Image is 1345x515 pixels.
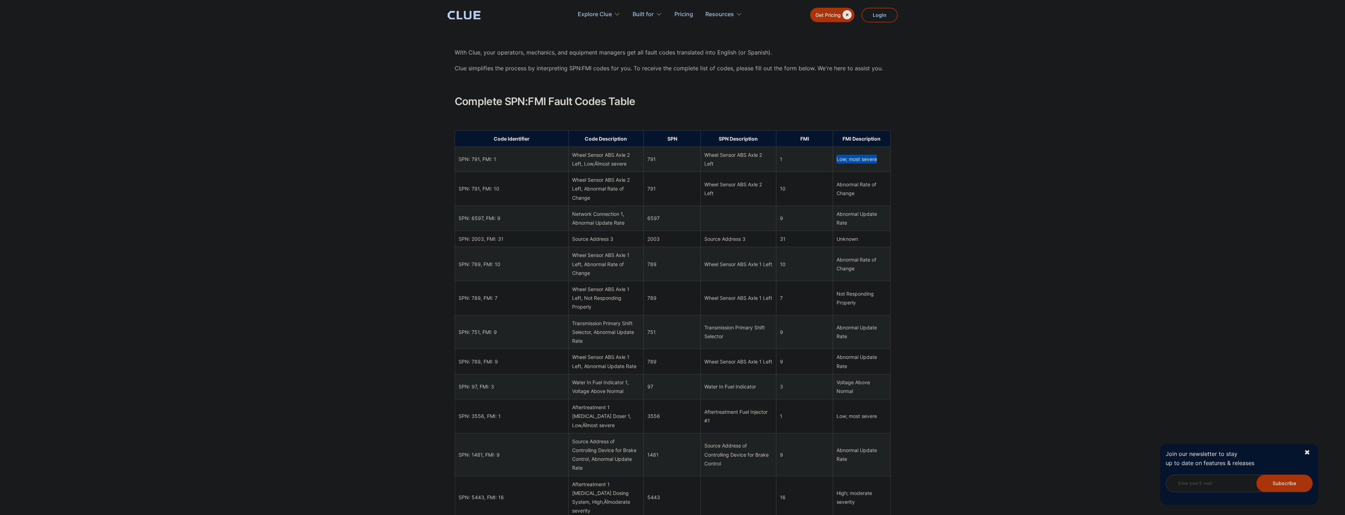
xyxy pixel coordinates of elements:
td: 3 [776,374,833,399]
div: Get Pricing [815,11,841,19]
td: SPN: 789, FMI: 7 [455,281,568,315]
a: Login [862,8,898,22]
p: ‍ [455,32,891,41]
div: Abnormal Update Rate [837,323,886,341]
div: Wheel Sensor ABS Axle 1 Left [704,357,773,366]
td: 9 [776,349,833,374]
a: Pricing [674,4,693,26]
div: Wheel Sensor ABS Axle 1 Left, Abnormal Update Rate [572,353,640,370]
input: Subscribe [1256,475,1313,492]
td: SPN: 791, FMI: 10 [455,172,568,206]
td: 1 [776,399,833,433]
td: 1 [776,147,833,172]
div: Aftertreatment 1 [MEDICAL_DATA] Doser 1, Low‚Äîmost severe [572,403,640,430]
td: SPN: 1481, FMI: 9 [455,433,568,476]
div: Wheel Sensor ABS Axle 2 Left, Low‚Äîmost severe [572,150,640,168]
td: SPN: 6597, FMI: 9 [455,206,568,231]
div: Resources [705,4,734,26]
p: Join our newsletter to stay up to date on features & releases [1166,450,1298,467]
td: SPN: 789, FMI: 10 [455,247,568,281]
div: Wheel Sensor ABS Axle 1 Left, Abnormal Rate of Change [572,251,640,277]
td: 6597 [644,206,701,231]
td: SPN: 3556, FMI: 1 [455,399,568,433]
div: Wheel Sensor ABS Axle 2 Left [704,150,773,168]
th: FMI [776,130,833,147]
div: Network Connection 1, Abnormal Update Rate [572,210,640,227]
div: Abnormal Update Rate [837,353,886,370]
div: Abnormal Update Rate [837,446,886,463]
td: 9 [776,206,833,231]
div: Wheel Sensor ABS Axle 2 Left [704,180,773,198]
td: 10 [776,172,833,206]
div: Wheel Sensor ABS Axle 1 Left [704,260,773,269]
div: Wheel Sensor ABS Axle 2 Left, Abnormal Rate of Change [572,175,640,202]
form: Newsletter [1166,475,1313,499]
th: Code Identifier [455,130,568,147]
input: Enter your E-mail [1166,475,1313,492]
div:  [841,11,852,19]
div: Resources [705,4,742,26]
div: Aftertreatment Fuel Injector #1 [704,407,773,425]
div: Transmission Primary Shift Selector [704,323,773,341]
td: Low; most severe [833,399,890,433]
div: Source Address of Controlling Device for Brake Control [704,441,773,468]
td: 31 [776,231,833,247]
th: SPN Description [700,130,776,147]
div: Wheel Sensor ABS Axle 1 Left [704,294,773,302]
div: Source Address 3 [572,234,640,243]
th: Code Description [568,130,644,147]
div: Not Responding Properly [837,289,886,307]
div: Abnormal Rate of Change [837,255,886,273]
td: 789 [644,281,701,315]
div: Abnormal Update Rate [837,210,886,227]
h2: Complete SPN:FMI Fault Codes Table [455,96,891,107]
div: Wheel Sensor ABS Axle 1 Left, Not Responding Properly [572,285,640,311]
div: Voltage Above Normal [837,378,886,395]
a: Get Pricing [810,8,854,22]
td: 3556 [644,399,701,433]
div: Explore Clue [578,4,620,26]
p: ‍ [455,80,891,89]
td: 9 [776,315,833,349]
div: Source Address of Controlling Device for Brake Control, Abnormal Update Rate [572,437,640,472]
div: Transmission Primary Shift Selector, Abnormal Update Rate [572,319,640,346]
div: Abnormal Rate of Change [837,180,886,198]
p: Clue simplifies the process by interpreting SPN:FMI codes for you. To receive the complete list o... [455,64,891,73]
td: 1481 [644,433,701,476]
td: 751 [644,315,701,349]
div: Water In Fuel Indicator 1, Voltage Above Normal [572,378,640,395]
td: SPN: 2003, FMI: 31 [455,231,568,247]
td: 7 [776,281,833,315]
td: Low; most severe [833,147,890,172]
td: 789 [644,247,701,281]
td: SPN: 791, FMI: 1 [455,147,568,172]
p: With Clue, your operators, mechanics, and equipment managers get all fault codes translated into ... [455,48,891,57]
td: SPN: 789, FMI: 9 [455,349,568,374]
div: Built for [633,4,662,26]
td: Unknown [833,231,890,247]
td: 791 [644,147,701,172]
div: ✖ [1304,448,1310,457]
div: Explore Clue [578,4,612,26]
td: 9 [776,433,833,476]
div: Source Address 3 [704,234,773,243]
th: SPN [644,130,701,147]
div: High; moderate severity [837,489,886,506]
td: 97 [644,374,701,399]
td: SPN: 97, FMI: 3 [455,374,568,399]
td: 10 [776,247,833,281]
div: Built for [633,4,654,26]
td: 791 [644,172,701,206]
td: SPN: 751, FMI: 9 [455,315,568,349]
td: 789 [644,349,701,374]
p: ‍ [455,114,891,123]
div: Water In Fuel Indicator [704,382,773,391]
th: FMI Description [833,130,890,147]
td: 2003 [644,231,701,247]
